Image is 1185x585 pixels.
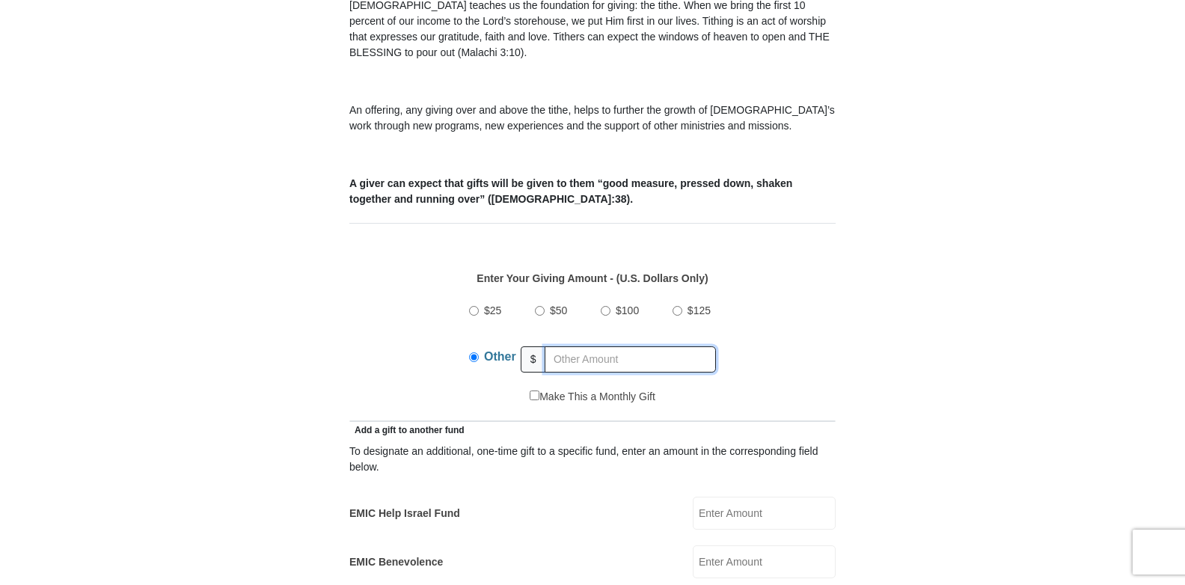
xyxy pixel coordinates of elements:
input: Make This a Monthly Gift [530,390,539,400]
span: $ [521,346,546,373]
span: $50 [550,304,567,316]
p: An offering, any giving over and above the tithe, helps to further the growth of [DEMOGRAPHIC_DAT... [349,102,836,134]
input: Enter Amount [693,545,836,578]
label: Make This a Monthly Gift [530,389,655,405]
b: A giver can expect that gifts will be given to them “good measure, pressed down, shaken together ... [349,177,792,205]
span: Add a gift to another fund [349,425,465,435]
strong: Enter Your Giving Amount - (U.S. Dollars Only) [477,272,708,284]
span: Other [484,350,516,363]
label: EMIC Help Israel Fund [349,506,460,521]
label: EMIC Benevolence [349,554,443,570]
input: Other Amount [545,346,716,373]
div: To designate an additional, one-time gift to a specific fund, enter an amount in the correspondin... [349,444,836,475]
input: Enter Amount [693,497,836,530]
span: $125 [688,304,711,316]
span: $100 [616,304,639,316]
span: $25 [484,304,501,316]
